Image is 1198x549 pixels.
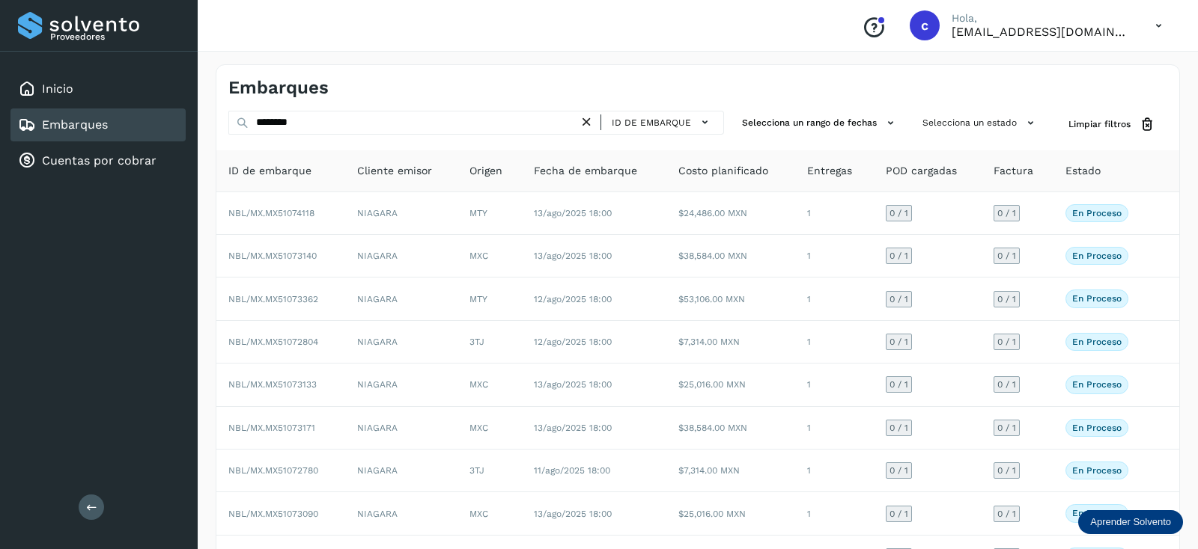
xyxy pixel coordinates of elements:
td: NIAGARA [345,450,457,492]
a: Embarques [42,117,108,132]
p: Aprender Solvento [1090,516,1171,528]
p: Proveedores [50,31,180,42]
span: 12/ago/2025 18:00 [534,294,612,304]
span: 0 / 1 [890,466,908,475]
span: 0 / 1 [997,380,1016,389]
button: ID de embarque [607,111,717,133]
a: Inicio [42,82,73,96]
td: $53,106.00 MXN [666,277,795,320]
td: 1 [795,450,873,492]
span: 0 / 1 [997,466,1016,475]
span: Costo planificado [678,163,768,179]
td: $7,314.00 MXN [666,321,795,364]
span: 0 / 1 [997,251,1016,260]
div: Cuentas por cobrar [10,144,186,177]
td: 1 [795,235,873,277]
td: NIAGARA [345,235,457,277]
p: En proceso [1072,379,1122,390]
td: $38,584.00 MXN [666,235,795,277]
td: MXC [457,235,522,277]
span: NBL/MX.MX51072780 [228,465,318,476]
td: NIAGARA [345,321,457,364]
td: 1 [795,277,873,320]
td: 1 [795,407,873,450]
td: MTY [457,192,522,235]
span: ID de embarque [612,116,691,129]
span: 0 / 1 [997,337,1016,346]
span: 0 / 1 [997,509,1016,518]
span: 13/ago/2025 18:00 [534,251,612,261]
td: $25,016.00 MXN [666,492,795,535]
span: 0 / 1 [890,423,908,432]
button: Limpiar filtros [1056,111,1167,138]
td: $25,016.00 MXN [666,364,795,406]
button: Selecciona un rango de fechas [736,111,904,135]
span: Cliente emisor [357,163,432,179]
span: Estado [1065,163,1101,179]
span: 13/ago/2025 18:00 [534,208,612,218]
div: Inicio [10,73,186,105]
p: En proceso [1072,465,1122,476]
span: Factura [994,163,1033,179]
span: NBL/MX.MX51074118 [228,208,314,218]
span: 12/ago/2025 18:00 [534,337,612,347]
td: MXC [457,364,522,406]
span: Limpiar filtros [1068,117,1131,131]
span: ID de embarque [228,163,311,179]
td: NIAGARA [345,364,457,406]
td: 3TJ [457,450,522,492]
td: NIAGARA [345,192,457,235]
a: Cuentas por cobrar [42,153,156,168]
span: NBL/MX.MX51072804 [228,337,318,347]
p: En proceso [1072,208,1122,218]
span: NBL/MX.MX51073140 [228,251,317,261]
span: 0 / 1 [997,295,1016,304]
td: $7,314.00 MXN [666,450,795,492]
p: Hola, [952,12,1131,25]
td: $38,584.00 MXN [666,407,795,450]
span: 0 / 1 [997,209,1016,218]
span: Fecha de embarque [534,163,637,179]
span: 0 / 1 [890,251,908,260]
span: 13/ago/2025 18:00 [534,379,612,390]
span: Entregas [807,163,852,179]
span: NBL/MX.MX51073090 [228,509,318,519]
td: 1 [795,492,873,535]
span: NBL/MX.MX51073133 [228,379,317,390]
td: NIAGARA [345,492,457,535]
p: En proceso [1072,508,1122,518]
span: 0 / 1 [890,509,908,518]
span: NBL/MX.MX51073362 [228,294,318,304]
td: NIAGARA [345,277,457,320]
span: 11/ago/2025 18:00 [534,465,610,476]
p: En proceso [1072,251,1122,261]
td: NIAGARA [345,407,457,450]
span: Origen [469,163,502,179]
p: En proceso [1072,423,1122,433]
td: MXC [457,492,522,535]
span: NBL/MX.MX51073171 [228,423,315,433]
p: En proceso [1072,293,1122,304]
td: MXC [457,407,522,450]
div: Embarques [10,108,186,141]
td: 1 [795,321,873,364]
span: 13/ago/2025 18:00 [534,509,612,519]
td: MTY [457,277,522,320]
span: 0 / 1 [890,209,908,218]
span: 0 / 1 [890,295,908,304]
span: 13/ago/2025 18:00 [534,423,612,433]
span: POD cargadas [886,163,957,179]
p: cuentasespeciales8_met@castores.com.mx [952,25,1131,39]
span: 0 / 1 [890,337,908,346]
span: 0 / 1 [890,380,908,389]
button: Selecciona un estado [916,111,1045,135]
td: 1 [795,192,873,235]
td: 1 [795,364,873,406]
span: 0 / 1 [997,423,1016,432]
p: En proceso [1072,337,1122,347]
td: 3TJ [457,321,522,364]
td: $24,486.00 MXN [666,192,795,235]
h4: Embarques [228,77,329,99]
div: Aprender Solvento [1078,510,1183,534]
